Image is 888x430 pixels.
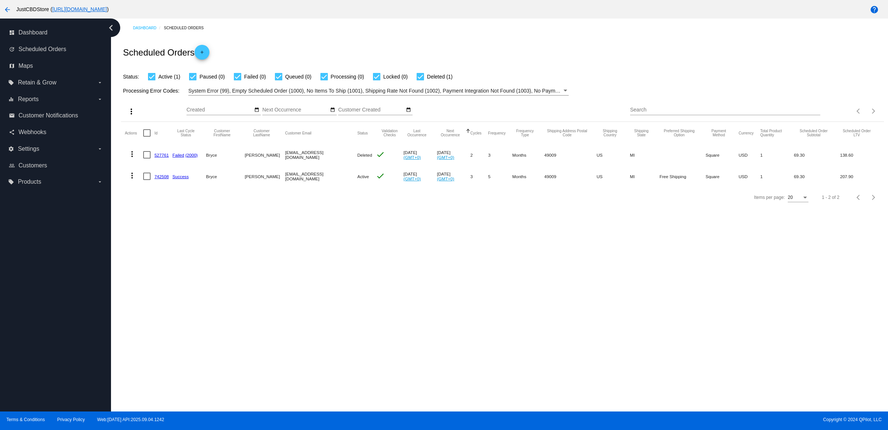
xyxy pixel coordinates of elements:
mat-cell: Months [512,166,545,187]
mat-cell: MI [630,166,660,187]
mat-cell: 1 [760,144,794,166]
i: arrow_drop_down [97,179,103,185]
span: Maps [18,63,33,69]
input: Next Occurrence [262,107,329,113]
i: arrow_drop_down [97,80,103,86]
input: Created [186,107,253,113]
mat-cell: 207.90 [840,166,880,187]
mat-cell: [PERSON_NAME] [245,166,285,187]
button: Change sorting for Id [154,131,157,135]
a: share Webhooks [9,126,103,138]
h2: Scheduled Orders [123,45,209,60]
span: Active [357,174,369,179]
span: Locked (0) [383,72,408,81]
mat-cell: USD [739,144,760,166]
span: Failed (0) [244,72,266,81]
a: Terms & Conditions [6,417,45,422]
mat-icon: add [198,50,206,59]
a: 742508 [154,174,169,179]
span: Reports [18,96,38,103]
button: Change sorting for CurrencyIso [739,131,754,135]
button: Change sorting for FrequencyType [512,129,538,137]
button: Change sorting for ShippingPostcode [544,129,590,137]
a: 527761 [154,153,169,157]
mat-select: Items per page: [788,195,808,200]
mat-cell: [DATE] [404,144,437,166]
mat-icon: check [376,171,385,180]
button: Change sorting for ShippingCountry [596,129,623,137]
i: email [9,113,15,119]
mat-cell: Months [512,144,545,166]
button: Change sorting for LastProcessingCycleId [172,129,199,137]
mat-cell: 1 [760,166,794,187]
mat-cell: [EMAIL_ADDRESS][DOMAIN_NAME] [285,144,357,166]
span: Deleted [357,153,372,157]
span: Deleted (1) [427,72,453,81]
button: Previous page [851,104,866,119]
a: (GMT+0) [404,176,421,181]
span: Products [18,179,41,185]
a: (GMT+0) [437,176,454,181]
button: Change sorting for NextOccurrenceUtc [437,129,464,137]
mat-cell: 3 [488,144,512,166]
i: dashboard [9,30,15,36]
mat-header-cell: Actions [125,122,143,144]
a: Failed [172,153,184,157]
span: Paused (0) [199,72,225,81]
button: Change sorting for CustomerEmail [285,131,312,135]
button: Change sorting for Cycles [470,131,481,135]
input: Search [630,107,820,113]
mat-cell: 2 [470,144,488,166]
i: arrow_drop_down [97,146,103,152]
i: arrow_drop_down [97,96,103,102]
input: Customer Created [338,107,405,113]
mat-icon: arrow_back [3,5,12,14]
i: update [9,46,15,52]
mat-cell: 69.30 [794,144,840,166]
button: Next page [866,104,881,119]
span: Dashboard [18,29,47,36]
a: people_outline Customers [9,160,103,171]
span: Customer Notifications [18,112,78,119]
span: Copyright © 2024 QPilot, LLC [450,417,882,422]
mat-icon: check [376,150,385,159]
button: Change sorting for LifetimeValue [840,129,873,137]
i: settings [8,146,14,152]
a: email Customer Notifications [9,110,103,121]
button: Change sorting for CustomerLastName [245,129,278,137]
button: Next page [866,190,881,205]
mat-cell: 3 [470,166,488,187]
mat-cell: Bryce [206,144,245,166]
span: Queued (0) [285,72,312,81]
button: Change sorting for CustomerFirstName [206,129,238,137]
mat-icon: more_vert [127,107,136,116]
span: Processing Error Codes: [123,88,179,94]
mat-icon: date_range [254,107,259,113]
i: equalizer [8,96,14,102]
mat-cell: 49009 [544,144,596,166]
mat-header-cell: Validation Checks [376,122,404,144]
a: dashboard Dashboard [9,27,103,39]
a: (GMT+0) [437,155,454,160]
a: Privacy Policy [57,417,85,422]
a: Success [172,174,189,179]
a: Scheduled Orders [164,22,210,34]
button: Previous page [851,190,866,205]
mat-cell: Free Shipping [659,166,706,187]
span: Scheduled Orders [18,46,66,53]
mat-cell: [DATE] [404,166,437,187]
div: Items per page: [754,195,785,200]
button: Change sorting for PaymentMethod.Type [706,129,732,137]
span: Status: [123,74,139,80]
button: Change sorting for PreferredShippingOption [659,129,699,137]
i: share [9,129,15,135]
a: (2000) [185,153,198,157]
a: map Maps [9,60,103,72]
mat-cell: [DATE] [437,166,470,187]
mat-cell: [PERSON_NAME] [245,144,285,166]
button: Change sorting for Status [357,131,368,135]
mat-cell: US [596,166,630,187]
button: Change sorting for Subtotal [794,129,834,137]
a: update Scheduled Orders [9,43,103,55]
button: Change sorting for LastOccurrenceUtc [404,129,430,137]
